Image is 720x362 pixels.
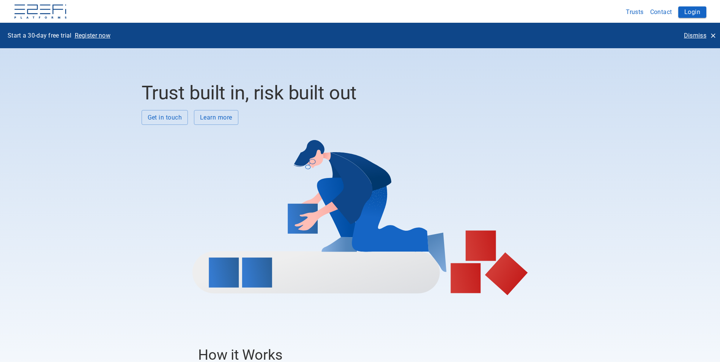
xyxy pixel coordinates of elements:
button: Register now [72,29,114,42]
button: Dismiss [681,29,718,42]
p: Register now [75,31,111,40]
button: Get in touch [142,110,188,125]
p: Start a 30-day free trial [8,31,72,40]
h2: Trust built in, risk built out [142,82,579,104]
button: Learn more [194,110,238,125]
p: Dismiss [684,31,706,40]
